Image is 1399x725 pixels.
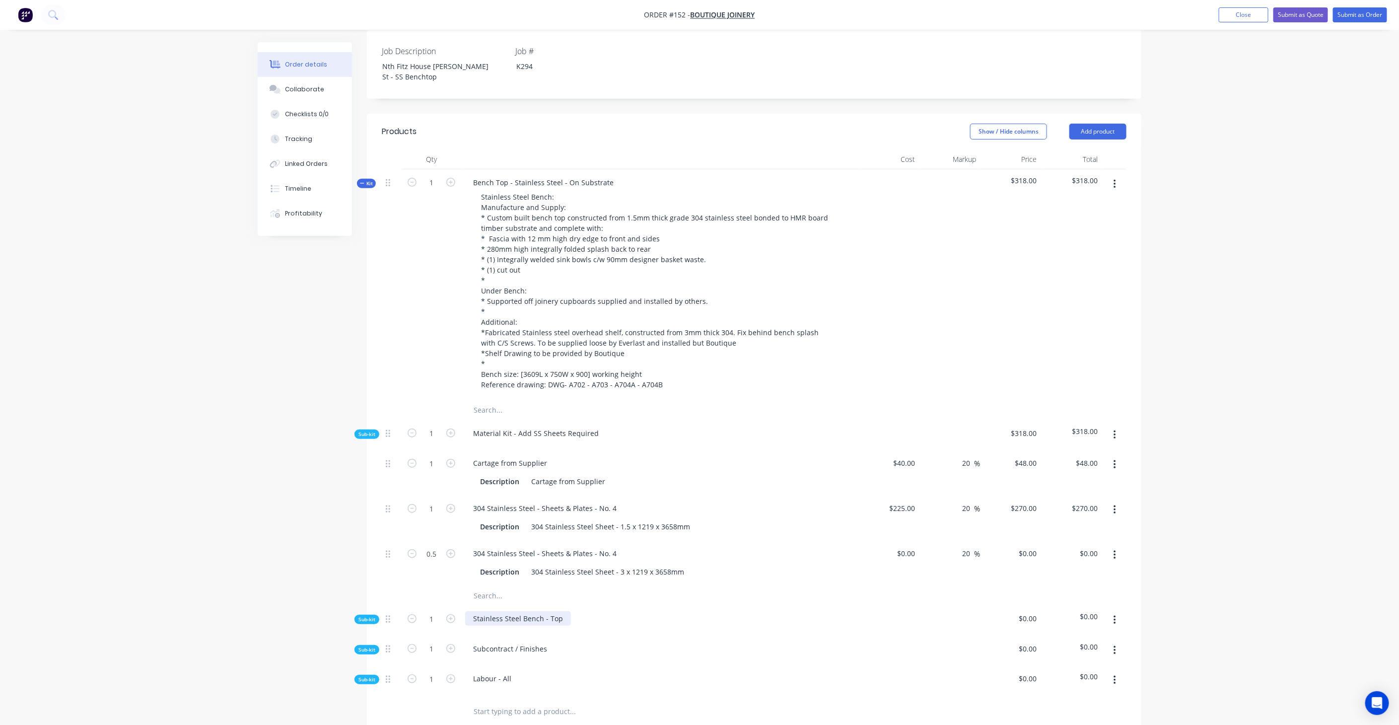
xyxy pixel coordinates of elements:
div: Timeline [285,184,312,193]
div: Open Intercom Messenger [1365,691,1389,715]
div: Description [476,519,523,534]
a: Boutique Joinery [691,10,755,20]
span: Order #152 - [644,10,691,20]
div: Collaborate [285,85,325,94]
div: Description [476,565,523,579]
div: Cartage from Supplier [527,474,609,489]
div: 304 Stainless Steel - Sheets & Plates - No. 4 [465,501,625,515]
div: Nth Fitz House [PERSON_NAME] St - SS Benchtop [375,59,499,84]
div: Material Kit - Add SS Sheets Required [465,426,607,440]
span: % [974,458,980,469]
span: $0.00 [984,673,1037,684]
button: Profitability [258,201,352,226]
button: Submit as Quote [1273,7,1328,22]
div: 304 Stainless Steel - Sheets & Plates - No. 4 [465,546,625,561]
button: Linked Orders [258,151,352,176]
span: $0.00 [984,613,1037,624]
div: Checklists 0/0 [285,110,329,119]
div: Labour - All [465,671,519,686]
button: Timeline [258,176,352,201]
div: Qty [402,149,461,169]
div: Linked Orders [285,159,328,168]
span: Sub-kit [358,646,375,653]
div: Order details [285,60,328,69]
div: Cartage from Supplier [465,456,555,470]
div: Profitability [285,209,323,218]
button: Submit as Order [1333,7,1387,22]
div: K294 [508,59,632,73]
button: Close [1219,7,1268,22]
span: $318.00 [984,428,1037,438]
span: $0.00 [984,644,1037,654]
button: Checklists 0/0 [258,102,352,127]
div: Total [1041,149,1102,169]
input: Search... [473,585,672,605]
button: Order details [258,52,352,77]
div: Subcontract / Finishes [465,642,555,656]
div: Price [980,149,1041,169]
img: Factory [18,7,33,22]
span: $0.00 [1045,642,1098,652]
button: Kit [357,179,376,188]
div: 304 Stainless Steel Sheet - 1.5 x 1219 x 3658mm [527,519,694,534]
div: Bench Top - Stainless Steel - On Substrate [465,175,622,190]
span: % [974,548,980,560]
span: Sub-kit [358,676,375,683]
span: Kit [360,180,373,187]
button: Show / Hide columns [970,124,1047,140]
span: $0.00 [1045,611,1098,622]
button: Tracking [258,127,352,151]
label: Job # [515,45,639,57]
span: Sub-kit [358,616,375,623]
label: Job Description [382,45,506,57]
div: Tracking [285,135,313,144]
input: Start typing to add a product... [473,702,672,722]
span: Sub-kit [358,431,375,438]
div: Products [382,126,417,138]
div: Stainless Steel Bench - Top [465,611,571,626]
div: Stainless Steel Bench: Manufacture and Supply: * Custom built bench top constructed from 1.5mm th... [473,190,839,392]
span: % [974,503,980,514]
span: $318.00 [1045,426,1098,436]
div: Markup [919,149,980,169]
span: $318.00 [984,175,1037,186]
button: Add product [1069,124,1126,140]
div: 304 Stainless Steel Sheet - 3 x 1219 x 3658mm [527,565,688,579]
span: $318.00 [1045,175,1098,186]
div: Description [476,474,523,489]
span: $0.00 [1045,671,1098,682]
div: Cost [858,149,919,169]
button: Collaborate [258,77,352,102]
input: Search... [473,400,672,420]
